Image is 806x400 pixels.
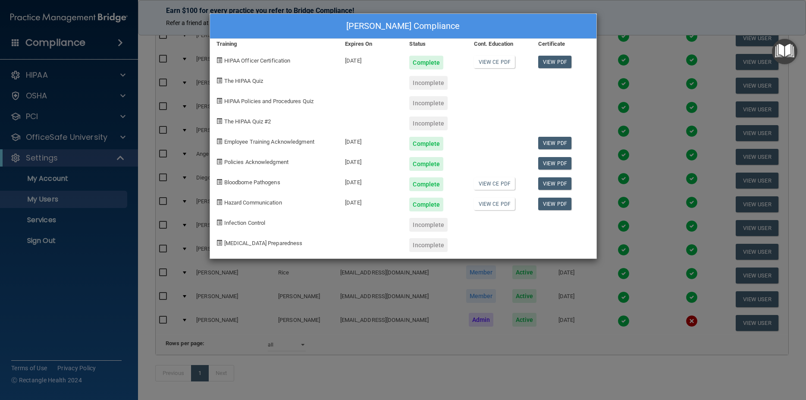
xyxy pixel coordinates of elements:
div: [PERSON_NAME] Compliance [210,14,596,39]
div: [DATE] [339,49,403,69]
div: Complete [409,137,443,151]
span: The HIPAA Quiz #2 [224,118,271,125]
div: Incomplete [409,218,448,232]
span: Employee Training Acknowledgment [224,139,314,145]
div: Complete [409,177,443,191]
span: [MEDICAL_DATA] Preparedness [224,240,303,246]
div: Expires On [339,39,403,49]
div: Incomplete [409,76,448,90]
div: Incomplete [409,117,448,130]
a: View PDF [538,56,571,68]
div: Cont. Education [467,39,532,49]
span: Hazard Communication [224,199,282,206]
span: Bloodborne Pathogens [224,179,280,186]
div: [DATE] [339,191,403,211]
div: Complete [409,157,443,171]
span: Infection Control [224,220,266,226]
span: Policies Acknowledgment [224,159,289,165]
a: View CE PDF [474,177,515,190]
div: [DATE] [339,151,403,171]
button: Open Resource Center [772,39,797,64]
div: Complete [409,56,443,69]
span: The HIPAA Quiz [224,78,263,84]
a: View PDF [538,198,571,210]
div: Incomplete [409,238,448,252]
div: Incomplete [409,96,448,110]
div: Status [403,39,467,49]
div: [DATE] [339,130,403,151]
a: View CE PDF [474,198,515,210]
a: View PDF [538,137,571,149]
a: View PDF [538,177,571,190]
a: View PDF [538,157,571,170]
div: [DATE] [339,171,403,191]
span: HIPAA Policies and Procedures Quiz [224,98,314,104]
div: Certificate [532,39,596,49]
div: Complete [409,198,443,211]
span: HIPAA Officer Certification [224,57,291,64]
a: View CE PDF [474,56,515,68]
div: Training [210,39,339,49]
